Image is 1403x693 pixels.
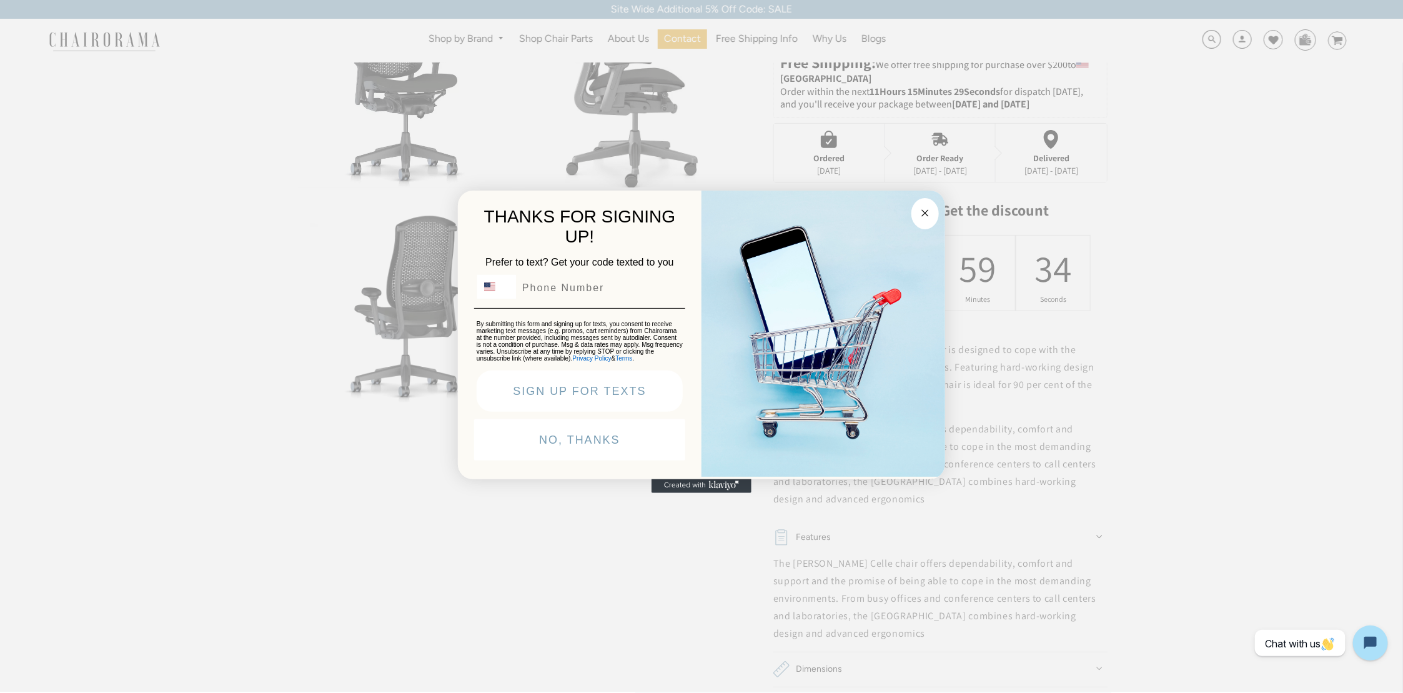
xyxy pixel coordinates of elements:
[652,478,751,493] a: Created with Klaviyo - opens in a new tab
[485,257,674,267] span: Prefer to text? Get your code texted to you
[701,188,945,477] img: 0b30035e-71f4-4af9-8295-0f759ec76252.jpeg
[474,419,685,461] button: NO, THANKS
[484,207,675,246] span: THANKS FOR SIGNING UP!
[484,281,495,292] img: United States
[911,198,939,229] button: Close dialog
[572,355,611,362] a: Privacy Policy
[477,275,516,299] button: Search Countries
[516,276,682,300] input: Phone Number
[477,321,683,362] p: By submitting this form and signing up for texts, you consent to receive marketing text messages ...
[477,371,683,412] button: SIGN UP FOR TEXTS
[615,355,632,362] a: Terms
